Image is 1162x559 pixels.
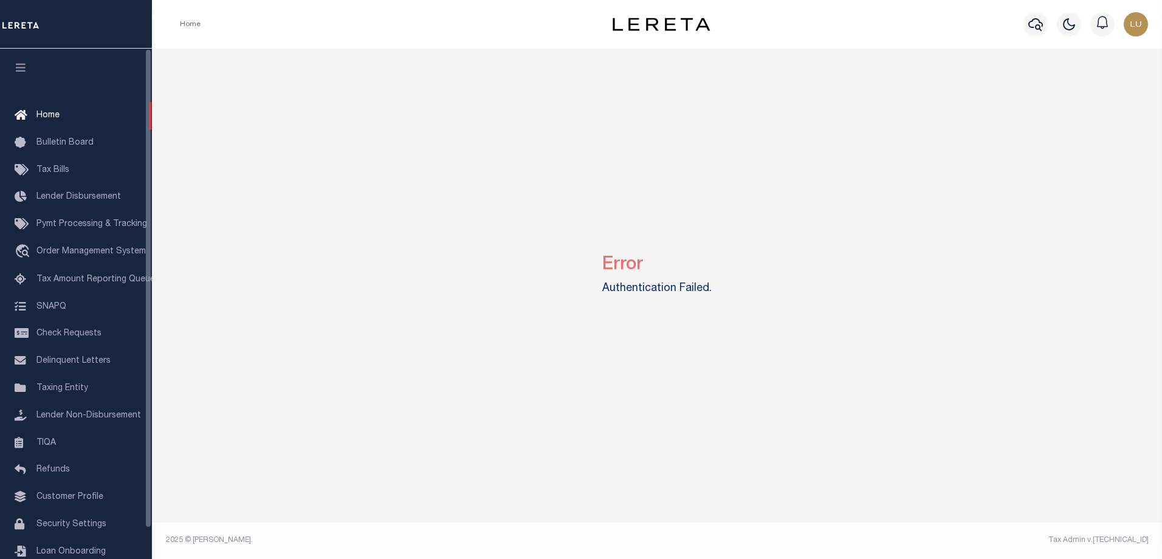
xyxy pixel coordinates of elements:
[36,520,106,529] span: Security Settings
[36,302,66,310] span: SNAPQ
[157,535,658,546] div: 2025 © [PERSON_NAME].
[36,438,56,447] span: TIQA
[36,166,69,174] span: Tax Bills
[36,139,94,147] span: Bulletin Board
[36,275,155,284] span: Tax Amount Reporting Queue
[36,493,103,501] span: Customer Profile
[613,18,710,31] img: logo-dark.svg
[15,244,34,260] i: travel_explore
[36,547,106,556] span: Loan Onboarding
[36,357,111,365] span: Delinquent Letters
[36,329,101,338] span: Check Requests
[36,411,141,420] span: Lender Non-Disbursement
[36,247,146,256] span: Order Management System
[602,281,712,297] label: Authentication Failed.
[666,535,1149,546] div: Tax Admin v.[TECHNICAL_ID]
[602,245,712,276] h2: Error
[36,111,60,120] span: Home
[36,193,121,201] span: Lender Disbursement
[36,465,70,474] span: Refunds
[1124,12,1148,36] img: svg+xml;base64,PHN2ZyB4bWxucz0iaHR0cDovL3d3dy53My5vcmcvMjAwMC9zdmciIHBvaW50ZXItZXZlbnRzPSJub25lIi...
[36,384,88,393] span: Taxing Entity
[180,19,201,30] li: Home
[36,220,147,228] span: Pymt Processing & Tracking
